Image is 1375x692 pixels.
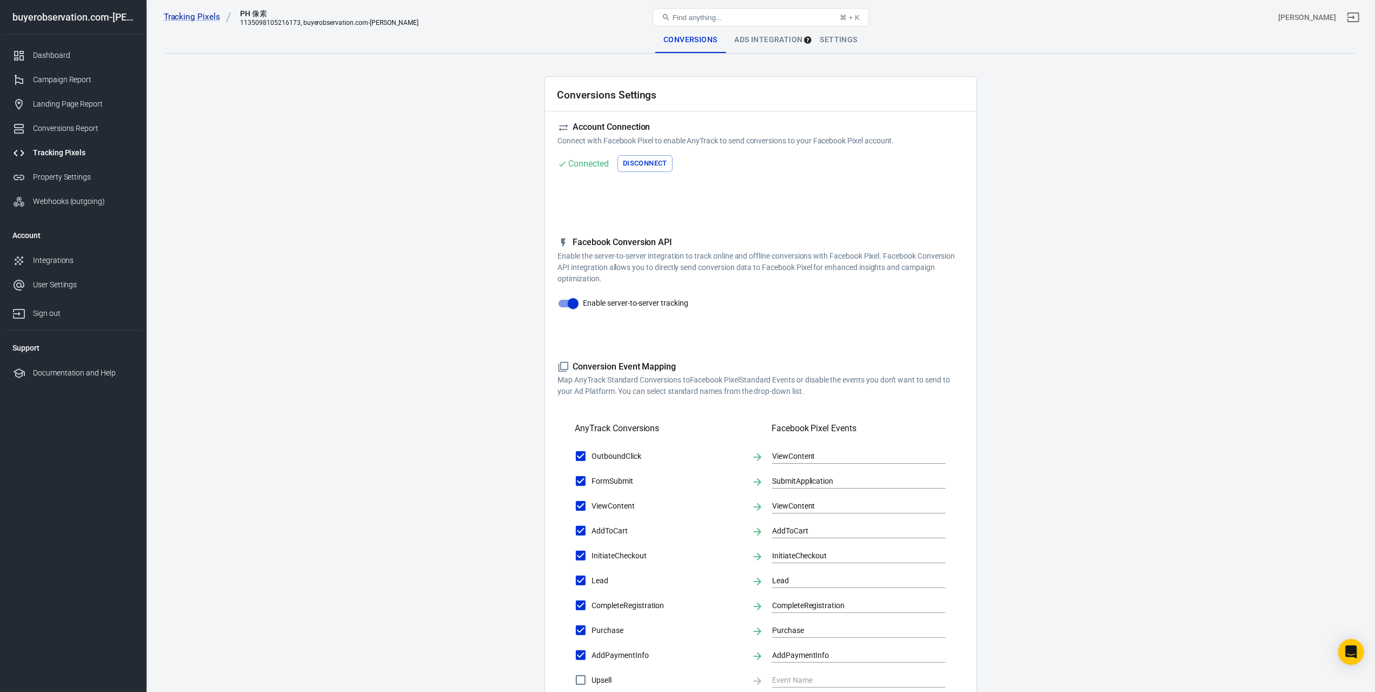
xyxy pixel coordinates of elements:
div: Conversions [655,27,726,53]
div: Settings [812,27,866,53]
span: Lead [592,575,743,586]
input: Event Name [772,474,929,487]
a: Tracking Pixels [164,11,232,23]
span: InitiateCheckout [592,550,743,562]
h5: Facebook Pixel Events [772,423,946,434]
div: Tooltip anchor [803,35,813,45]
span: OutboundClick [592,451,743,462]
h2: Conversions Settings [557,89,657,101]
div: PH 像素 [240,8,348,19]
div: Sign out [33,308,134,319]
a: Webhooks (outgoing) [4,189,142,214]
a: Property Settings [4,165,142,189]
div: Connected [569,157,609,170]
div: Dashboard [33,50,134,61]
input: Event Name [772,598,929,612]
a: Landing Page Report [4,92,142,116]
span: ViewContent [592,500,743,512]
button: Find anything...⌘ + K [653,8,869,27]
span: AddToCart [592,525,743,537]
li: Support [4,335,142,361]
a: Sign out [1340,4,1366,30]
a: Campaign Report [4,68,142,92]
div: 1135098105216173, buyerobservation.com-唐献文 [240,19,419,27]
div: Open Intercom Messenger [1338,639,1364,665]
a: Integrations [4,248,142,273]
div: Ads Integration [726,27,812,53]
span: CompleteRegistration [592,600,743,611]
div: Campaign Report [33,74,134,85]
div: Conversions Report [33,123,134,134]
input: Event Name [772,673,929,687]
div: Account id: I2Uq4N7g [1279,12,1336,23]
div: Documentation and Help [33,367,134,379]
a: Conversions Report [4,116,142,141]
span: Find anything... [673,14,722,22]
div: Integrations [33,255,134,266]
div: Landing Page Report [33,98,134,110]
span: Upsell [592,675,743,686]
div: User Settings [33,279,134,291]
div: ⌘ + K [840,14,860,22]
input: Event Name [772,449,929,463]
div: buyerobservation.com-[PERSON_NAME] [4,12,142,22]
p: Connect with Facebook Pixel to enable AnyTrack to send conversions to your Facebook Pixel account. [558,135,964,147]
p: Enable the server-to-server integration to track online and offline conversions with Facebook Pix... [558,251,964,285]
h5: Facebook Conversion API [558,237,964,248]
h5: AnyTrack Conversions [575,423,660,434]
li: Account [4,222,142,248]
input: Event Name [772,549,929,562]
input: Event Name [772,574,929,587]
span: Purchase [592,625,743,636]
span: Enable server-to-server tracking [583,298,688,309]
h5: Account Connection [558,122,964,133]
span: AddPaymentInfo [592,650,743,661]
input: Event Name [772,623,929,637]
button: Disconnect [617,155,673,172]
a: Sign out [4,297,142,326]
span: FormSubmit [592,476,743,487]
h5: Conversion Event Mapping [558,361,964,373]
div: Tracking Pixels [33,147,134,159]
input: Event Name [772,524,929,537]
input: Event Name [772,648,929,662]
input: Event Name [772,499,929,512]
div: Property Settings [33,172,134,183]
div: Webhooks (outgoing) [33,196,134,207]
p: Map AnyTrack Standard Conversions to Facebook Pixel Standard Events or disable the events you don... [558,374,964,397]
a: Tracking Pixels [4,141,142,165]
a: Dashboard [4,43,142,68]
a: User Settings [4,273,142,297]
